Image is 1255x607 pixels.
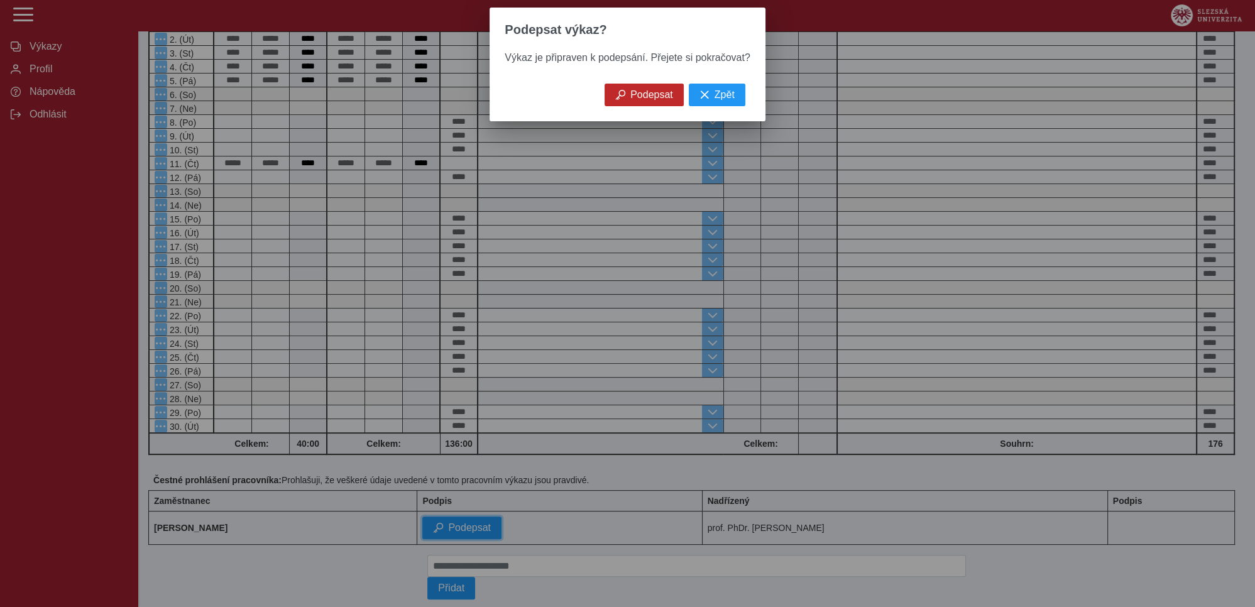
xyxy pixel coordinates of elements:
span: Zpět [715,89,735,101]
span: Podepsat [630,89,673,101]
button: Podepsat [605,84,684,106]
span: Výkaz je připraven k podepsání. Přejete si pokračovat? [505,52,750,63]
button: Zpět [689,84,745,106]
span: Podepsat výkaz? [505,23,606,37]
